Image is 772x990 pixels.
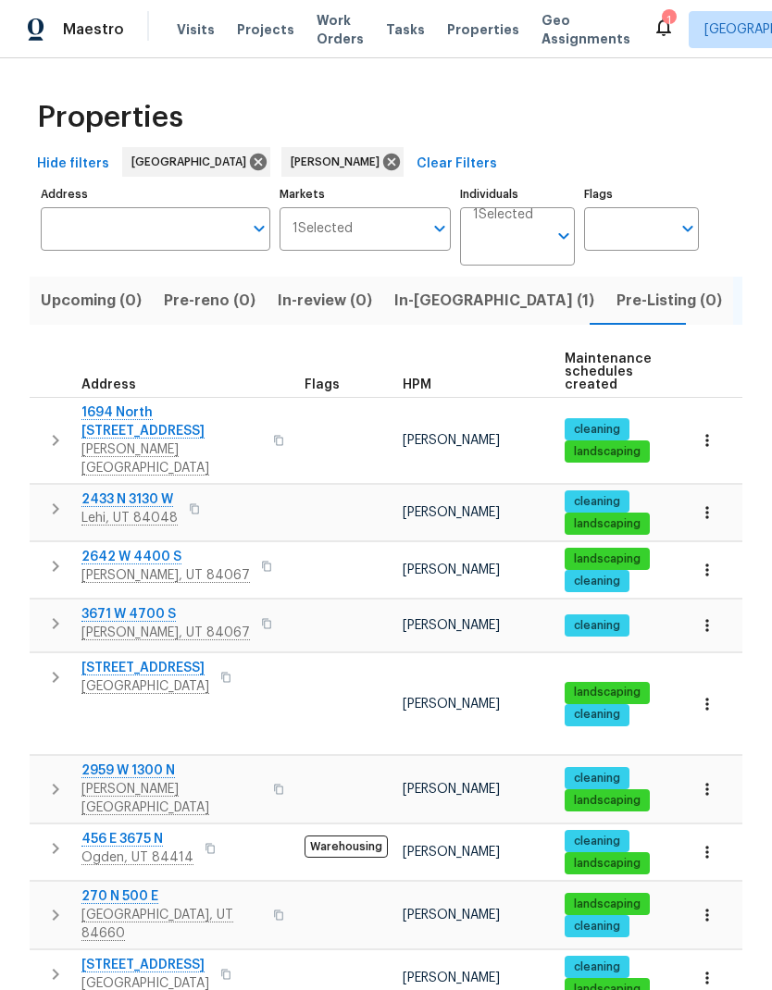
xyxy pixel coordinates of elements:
[616,288,722,314] span: Pre-Listing (0)
[567,444,648,460] span: landscaping
[37,153,109,176] span: Hide filters
[403,783,500,796] span: [PERSON_NAME]
[542,11,630,48] span: Geo Assignments
[291,153,387,171] span: [PERSON_NAME]
[403,619,500,632] span: [PERSON_NAME]
[584,189,699,200] label: Flags
[81,378,136,391] span: Address
[305,378,340,391] span: Flags
[460,189,575,200] label: Individuals
[403,971,500,984] span: [PERSON_NAME]
[403,909,500,922] span: [PERSON_NAME]
[567,834,628,849] span: cleaning
[237,20,294,39] span: Projects
[565,353,652,391] span: Maintenance schedules created
[567,618,628,634] span: cleaning
[567,771,628,786] span: cleaning
[567,707,628,723] span: cleaning
[447,20,519,39] span: Properties
[567,793,648,809] span: landscaping
[403,698,500,711] span: [PERSON_NAME]
[403,563,500,576] span: [PERSON_NAME]
[567,516,648,532] span: landscaping
[63,20,124,39] span: Maestro
[278,288,372,314] span: In-review (0)
[317,11,364,48] span: Work Orders
[131,153,254,171] span: [GEOGRAPHIC_DATA]
[567,959,628,975] span: cleaning
[122,147,270,177] div: [GEOGRAPHIC_DATA]
[403,434,500,447] span: [PERSON_NAME]
[394,288,594,314] span: In-[GEOGRAPHIC_DATA] (1)
[293,221,353,237] span: 1 Selected
[41,288,142,314] span: Upcoming (0)
[551,223,577,249] button: Open
[427,216,453,241] button: Open
[386,23,425,36] span: Tasks
[41,189,270,200] label: Address
[675,216,701,241] button: Open
[567,919,628,934] span: cleaning
[567,685,648,700] span: landscaping
[567,574,628,589] span: cleaning
[164,288,255,314] span: Pre-reno (0)
[567,494,628,510] span: cleaning
[473,207,533,223] span: 1 Selected
[409,147,504,181] button: Clear Filters
[281,147,404,177] div: [PERSON_NAME]
[567,551,648,567] span: landscaping
[403,846,500,859] span: [PERSON_NAME]
[417,153,497,176] span: Clear Filters
[662,11,675,30] div: 1
[246,216,272,241] button: Open
[280,189,452,200] label: Markets
[177,20,215,39] span: Visits
[567,856,648,872] span: landscaping
[37,108,183,127] span: Properties
[567,422,628,438] span: cleaning
[567,897,648,912] span: landscaping
[403,506,500,519] span: [PERSON_NAME]
[30,147,117,181] button: Hide filters
[305,835,388,858] span: Warehousing
[403,378,431,391] span: HPM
